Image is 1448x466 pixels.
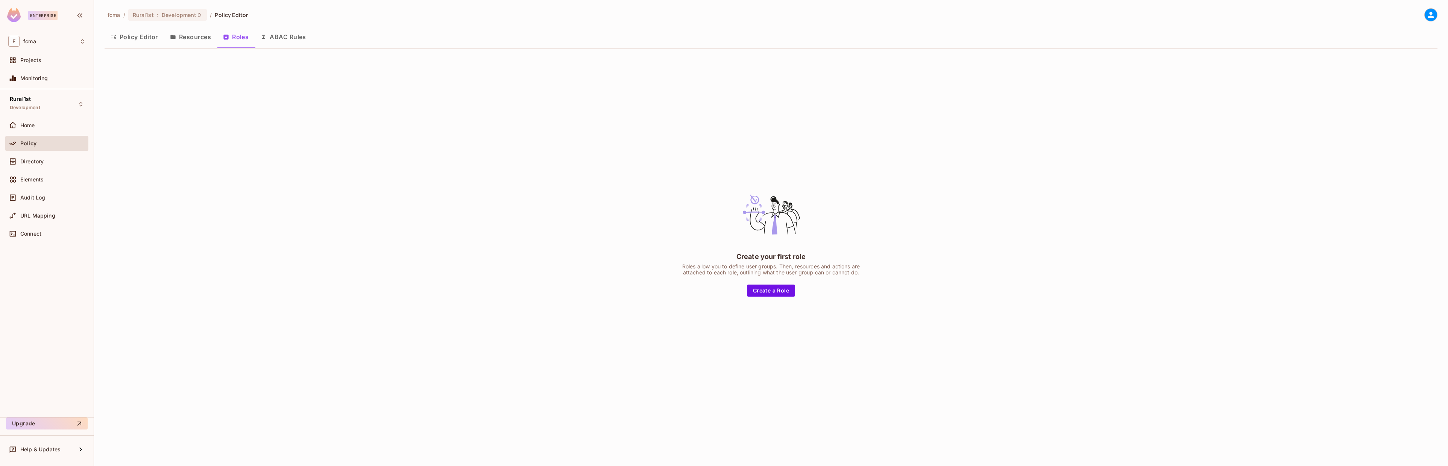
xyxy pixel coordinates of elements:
span: the active workspace [108,11,120,18]
div: Create your first role [736,252,806,261]
button: Roles [217,27,255,46]
span: Monitoring [20,75,48,81]
button: Upgrade [6,417,88,429]
div: Roles allow you to define user groups. Then, resources and actions are attached to each role, out... [677,263,865,276]
span: : [156,12,159,18]
span: Home [20,122,35,128]
img: SReyMgAAAABJRU5ErkJggg== [7,8,21,22]
span: Policy [20,140,36,146]
span: Workspace: fcma [23,38,36,44]
span: Rural1st [133,11,154,18]
span: Development [10,105,40,111]
div: Enterprise [28,11,58,20]
span: Elements [20,177,44,183]
button: Create a Role [747,285,795,297]
span: Projects [20,57,41,63]
span: Development [162,11,196,18]
span: Directory [20,158,44,164]
button: Policy Editor [105,27,164,46]
span: Help & Updates [20,446,61,452]
li: / [123,11,125,18]
li: / [210,11,212,18]
button: ABAC Rules [255,27,312,46]
span: Audit Log [20,195,45,201]
span: URL Mapping [20,213,55,219]
span: Connect [20,231,41,237]
button: Resources [164,27,217,46]
span: Rural1st [10,96,31,102]
span: F [8,36,20,47]
span: Policy Editor [215,11,248,18]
